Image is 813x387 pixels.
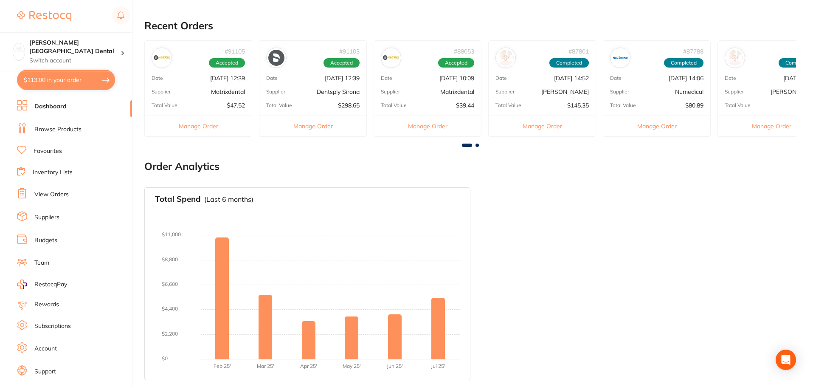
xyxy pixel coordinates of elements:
[554,75,589,82] p: [DATE] 14:52
[259,116,366,136] button: Manage Order
[567,102,589,109] p: $145.35
[374,116,481,136] button: Manage Order
[152,75,163,81] p: Date
[612,50,628,66] img: Numedical
[725,75,736,81] p: Date
[725,102,751,108] p: Total Value
[776,350,796,370] div: Open Intercom Messenger
[13,43,25,55] img: Maude Street Dental
[34,345,57,353] a: Account
[549,58,589,68] span: Completed
[339,48,360,55] p: # 91103
[34,213,59,222] a: Suppliers
[17,280,67,289] a: RestocqPay
[34,190,69,199] a: View Orders
[144,161,796,172] h2: Order Analytics
[152,102,177,108] p: Total Value
[34,322,71,331] a: Subscriptions
[683,48,703,55] p: # 87788
[145,116,252,136] button: Manage Order
[34,236,57,245] a: Budgets
[17,280,27,289] img: RestocqPay
[603,116,710,136] button: Manage Order
[204,195,253,203] p: (Last 6 months)
[29,39,121,55] h4: Maude Street Dental
[381,102,407,108] p: Total Value
[266,89,285,95] p: Supplier
[675,88,703,95] p: Numedical
[17,11,71,21] img: Restocq Logo
[438,58,474,68] span: Accepted
[225,48,245,55] p: # 91105
[338,102,360,109] p: $298.65
[568,48,589,55] p: # 87801
[495,75,507,81] p: Date
[210,75,245,82] p: [DATE] 12:39
[34,259,49,267] a: Team
[610,75,622,81] p: Date
[266,75,278,81] p: Date
[489,116,596,136] button: Manage Order
[211,88,245,95] p: Matrixdental
[144,20,796,32] h2: Recent Orders
[29,56,121,65] p: Switch account
[610,89,629,95] p: Supplier
[383,50,399,66] img: Matrixdental
[495,89,515,95] p: Supplier
[381,75,392,81] p: Date
[268,50,284,66] img: Dentsply Sirona
[324,58,360,68] span: Accepted
[454,48,474,55] p: # 88053
[325,75,360,82] p: [DATE] 12:39
[34,367,56,376] a: Support
[439,75,474,82] p: [DATE] 10:09
[34,147,62,155] a: Favourites
[17,6,71,26] a: Restocq Logo
[34,280,67,289] span: RestocqPay
[317,88,360,95] p: Dentsply Sirona
[152,89,171,95] p: Supplier
[209,58,245,68] span: Accepted
[610,102,636,108] p: Total Value
[727,50,743,66] img: Henry Schein Halas
[154,50,170,66] img: Matrixdental
[456,102,474,109] p: $39.44
[17,70,115,90] button: $113.00 in your order
[725,89,744,95] p: Supplier
[155,195,201,204] h3: Total Spend
[34,300,59,309] a: Rewards
[669,75,703,82] p: [DATE] 14:06
[34,102,67,111] a: Dashboard
[495,102,521,108] p: Total Value
[664,58,703,68] span: Completed
[33,168,73,177] a: Inventory Lists
[34,125,82,134] a: Browse Products
[440,88,474,95] p: Matrixdental
[266,102,292,108] p: Total Value
[227,102,245,109] p: $47.52
[498,50,514,66] img: Henry Schein Halas
[685,102,703,109] p: $80.89
[541,88,589,95] p: [PERSON_NAME]
[381,89,400,95] p: Supplier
